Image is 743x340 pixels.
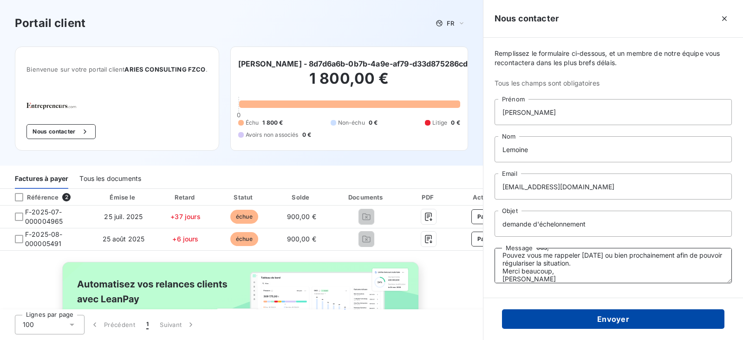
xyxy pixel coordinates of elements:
[217,193,271,202] div: Statut
[338,119,365,127] span: Non-échu
[23,320,34,329] span: 100
[495,79,732,88] span: Tous les champs sont obligatoires
[502,309,724,329] button: Envoyer
[238,69,460,97] h2: 1 800,00 €
[246,131,299,139] span: Avoirs non associés
[141,315,154,334] button: 1
[124,66,205,73] span: ARIES CONSULTING FZCO
[15,15,85,32] h3: Portail client
[15,169,68,189] div: Factures à payer
[7,193,59,201] div: Référence
[93,193,154,202] div: Émise le
[237,111,241,119] span: 0
[158,193,214,202] div: Retard
[495,136,732,162] input: placeholder
[405,193,452,202] div: PDF
[154,315,201,334] button: Suivant
[262,119,283,127] span: 1 800 €
[471,209,500,224] button: Payer
[447,20,454,27] span: FR
[26,66,207,73] span: Bienvenue sur votre portail client .
[238,58,468,69] h6: [PERSON_NAME] - 8d7d6a6b-0b7b-4a9e-af79-d33d875286cd
[495,211,732,237] input: placeholder
[85,315,141,334] button: Précédent
[495,99,732,125] input: placeholder
[495,248,732,283] textarea: Bonjour à vous, Pouvez vous me rappeler [DATE] ou bien prochainement afin de pouvoir régulariser ...
[246,119,259,127] span: Échu
[172,235,198,243] span: +6 jours
[287,213,316,220] span: 900,00 €
[302,131,311,139] span: 0 €
[103,235,145,243] span: 25 août 2025
[230,210,258,224] span: échue
[275,193,328,202] div: Solde
[104,213,143,220] span: 25 juil. 2025
[495,12,559,25] h5: Nous contacter
[146,320,149,329] span: 1
[432,119,447,127] span: Litige
[170,213,200,220] span: +37 jours
[62,193,71,201] span: 2
[79,169,141,189] div: Tous les documents
[25,230,84,248] span: F-2025-08-000005491
[287,235,316,243] span: 900,00 €
[451,119,460,127] span: 0 €
[456,193,515,202] div: Actions
[332,193,401,202] div: Documents
[230,232,258,246] span: échue
[495,49,732,67] span: Remplissez le formulaire ci-dessous, et un membre de notre équipe vous recontactera dans les plus...
[471,232,500,247] button: Payer
[25,207,84,226] span: F-2025-07-000004965
[26,103,86,109] img: Company logo
[495,173,732,200] input: placeholder
[369,119,378,127] span: 0 €
[26,124,95,139] button: Nous contacter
